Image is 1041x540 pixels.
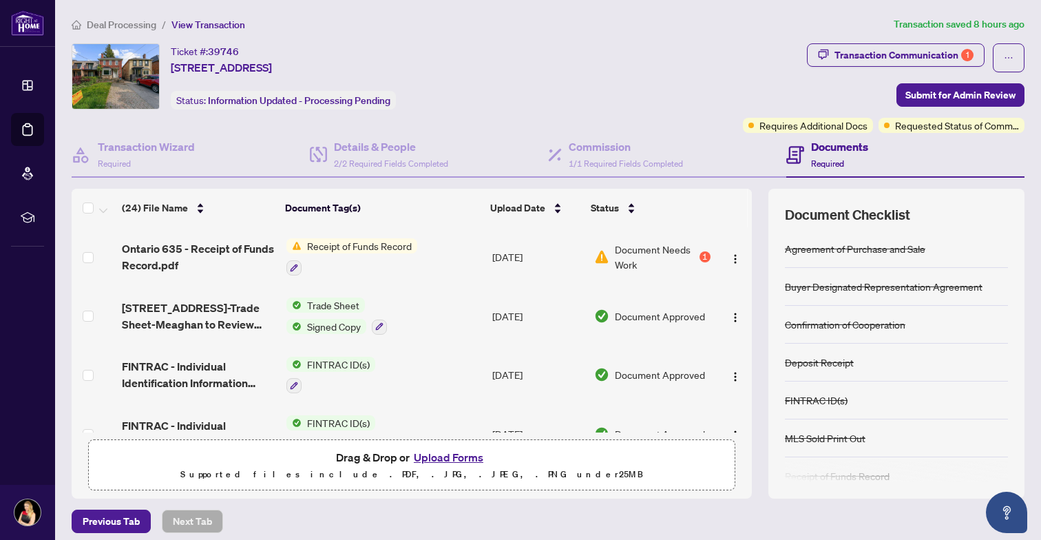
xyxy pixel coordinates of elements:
span: FINTRAC - Individual Identification Information Record 3.pdf [122,358,275,391]
th: Status [585,189,712,227]
button: Previous Tab [72,510,151,533]
img: Document Status [594,309,609,324]
button: Logo [724,364,746,386]
li: / [162,17,166,32]
img: Status Icon [286,357,302,372]
div: MLS Sold Print Out [785,430,865,446]
span: Required [811,158,844,169]
span: Ontario 635 - Receipt of Funds Record.pdf [122,240,275,273]
span: Requested Status of Commission [895,118,1019,133]
button: Next Tab [162,510,223,533]
button: Logo [724,423,746,445]
img: Document Status [594,426,609,442]
span: 2/2 Required Fields Completed [334,158,448,169]
button: Status IconFINTRAC ID(s) [286,415,375,453]
div: 1 [961,49,974,61]
span: Previous Tab [83,510,140,532]
span: Submit for Admin Review [905,84,1016,106]
article: Transaction saved 8 hours ago [894,17,1024,32]
img: Profile Icon [14,499,41,526]
td: [DATE] [487,346,589,405]
img: Status Icon [286,415,302,430]
button: Status IconTrade SheetStatus IconSigned Copy [286,298,387,335]
button: Logo [724,305,746,327]
span: Drag & Drop orUpload FormsSupported files include .PDF, .JPG, .JPEG, .PNG under25MB [89,440,735,491]
span: FINTRAC ID(s) [302,357,375,372]
th: Upload Date [485,189,586,227]
h4: Details & People [334,138,448,155]
div: Transaction Communication [834,44,974,66]
div: Deposit Receipt [785,355,854,370]
h4: Transaction Wizard [98,138,195,155]
img: Status Icon [286,319,302,334]
span: Status [591,200,619,216]
span: 39746 [208,45,239,58]
span: Drag & Drop or [336,448,487,466]
div: Buyer Designated Representation Agreement [785,279,982,294]
span: (24) File Name [122,200,188,216]
button: Transaction Communication1 [807,43,985,67]
img: Logo [730,253,741,264]
button: Status IconFINTRAC ID(s) [286,357,375,394]
div: Ticket #: [171,43,239,59]
span: Information Updated - Processing Pending [208,94,390,107]
div: 1 [700,251,711,262]
button: Upload Forms [410,448,487,466]
span: [STREET_ADDRESS] [171,59,272,76]
p: Supported files include .PDF, .JPG, .JPEG, .PNG under 25 MB [97,466,726,483]
button: Status IconReceipt of Funds Record [286,238,417,276]
div: Confirmation of Cooperation [785,317,905,332]
img: Status Icon [286,298,302,313]
td: [DATE] [487,404,589,464]
img: IMG-C12197350_1.jpg [72,44,159,109]
button: Open asap [986,492,1027,533]
span: Upload Date [490,200,545,216]
button: Logo [724,246,746,268]
img: logo [11,10,44,36]
span: 1/1 Required Fields Completed [569,158,683,169]
img: Logo [730,312,741,323]
span: ellipsis [1004,53,1013,63]
td: [DATE] [487,287,589,346]
img: Document Status [594,249,609,264]
span: Document Needs Work [615,242,697,272]
span: Deal Processing [87,19,156,31]
button: Submit for Admin Review [896,83,1024,107]
img: Logo [730,430,741,441]
img: Document Status [594,367,609,382]
span: Document Approved [615,309,705,324]
div: Status: [171,91,396,110]
h4: Documents [811,138,868,155]
span: home [72,20,81,30]
span: View Transaction [171,19,245,31]
div: FINTRAC ID(s) [785,393,848,408]
span: [STREET_ADDRESS]-Trade Sheet-Meaghan to Review 1.pdf [122,300,275,333]
img: Logo [730,371,741,382]
span: Receipt of Funds Record [302,238,417,253]
span: FINTRAC - Individual Identification Information Record.pdf [122,417,275,450]
span: Document Approved [615,426,705,442]
span: Document Checklist [785,205,910,225]
th: (24) File Name [116,189,280,227]
span: Required [98,158,131,169]
th: Document Tag(s) [280,189,484,227]
h4: Commission [569,138,683,155]
td: [DATE] [487,227,589,287]
span: Requires Additional Docs [759,118,867,133]
span: FINTRAC ID(s) [302,415,375,430]
span: Signed Copy [302,319,366,334]
span: Document Approved [615,367,705,382]
span: Trade Sheet [302,298,365,313]
div: Agreement of Purchase and Sale [785,241,925,256]
img: Status Icon [286,238,302,253]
